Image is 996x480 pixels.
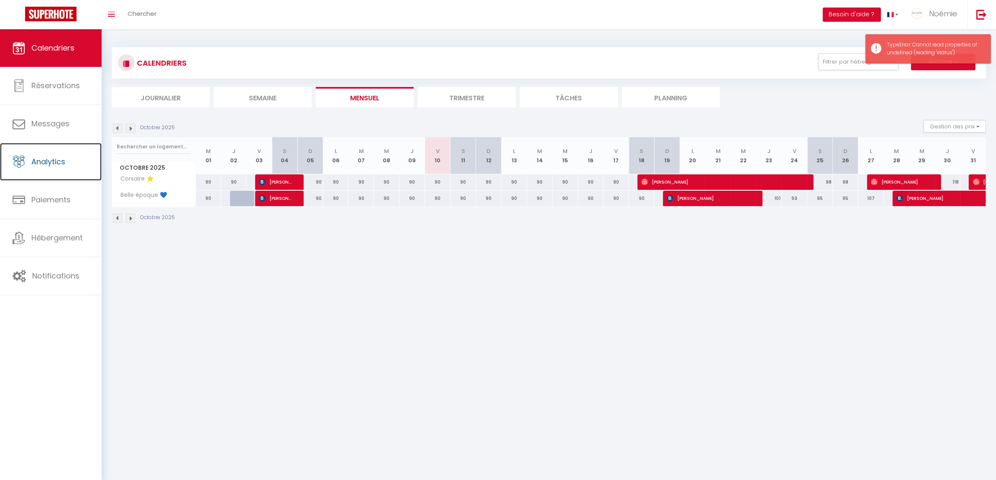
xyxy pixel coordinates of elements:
[31,118,69,129] span: Messages
[425,174,451,190] div: 90
[843,147,847,155] abbr: D
[667,190,752,206] span: [PERSON_NAME]
[537,147,542,155] abbr: M
[502,137,527,174] th: 13
[960,137,986,174] th: 31
[32,271,79,281] span: Notifications
[140,124,175,132] p: Octobre 2025
[976,9,987,20] img: logout
[31,232,83,243] span: Hébergement
[410,147,414,155] abbr: J
[807,191,833,206] div: 95
[929,8,957,19] span: Noémie
[25,7,77,21] img: Super Booking
[425,137,451,174] th: 10
[112,87,210,107] li: Journalier
[756,191,782,206] div: 101
[604,174,629,190] div: 90
[665,147,669,155] abbr: D
[196,174,221,190] div: 90
[622,87,720,107] li: Planning
[259,190,293,206] span: [PERSON_NAME]
[283,147,287,155] abbr: S
[374,191,399,206] div: 90
[935,174,960,190] div: 118
[297,137,323,174] th: 05
[823,8,881,22] button: Besoin d'aide ?
[896,190,973,206] span: [PERSON_NAME]
[578,137,604,174] th: 16
[359,147,364,155] abbr: M
[870,147,872,155] abbr: L
[807,137,833,174] th: 25
[894,147,899,155] abbr: M
[113,174,156,184] span: Corsaire ⭐
[384,147,389,155] abbr: M
[418,87,516,107] li: Trimestre
[629,191,654,206] div: 90
[348,191,374,206] div: 90
[887,41,982,57] div: TypeError: Cannot read properties of undefined (reading 'status')
[451,137,476,174] th: 11
[513,147,515,155] abbr: L
[476,191,502,206] div: 90
[691,147,694,155] abbr: L
[553,191,578,206] div: 90
[214,87,312,107] li: Semaine
[946,147,949,155] abbr: J
[871,174,930,190] span: [PERSON_NAME]
[113,191,169,200] span: Belle époque 💙
[117,139,191,154] input: Rechercher un logement...
[527,174,553,190] div: 90
[641,174,803,190] span: [PERSON_NAME]
[782,137,807,174] th: 24
[833,137,858,174] th: 26
[246,137,272,174] th: 03
[818,54,899,70] button: Filtrer par hébergement
[476,137,502,174] th: 12
[436,147,440,155] abbr: V
[323,191,348,206] div: 90
[553,174,578,190] div: 90
[858,137,884,174] th: 27
[527,137,553,174] th: 14
[924,120,986,133] button: Gestion des prix
[919,147,924,155] abbr: M
[425,191,451,206] div: 90
[971,147,975,155] abbr: V
[31,156,65,167] span: Analytics
[112,162,195,174] span: Octobre 2025
[374,174,399,190] div: 90
[348,137,374,174] th: 07
[553,137,578,174] th: 15
[476,174,502,190] div: 90
[705,137,731,174] th: 21
[451,174,476,190] div: 90
[731,137,756,174] th: 22
[768,147,771,155] abbr: J
[323,137,348,174] th: 06
[614,147,618,155] abbr: V
[520,87,618,107] li: Tâches
[140,214,175,222] p: Octobre 2025
[589,147,592,155] abbr: J
[807,174,833,190] div: 98
[348,174,374,190] div: 90
[833,174,858,190] div: 98
[272,137,297,174] th: 04
[563,147,568,155] abbr: M
[604,137,629,174] th: 17
[654,137,680,174] th: 19
[909,137,935,174] th: 29
[316,87,414,107] li: Mensuel
[486,147,491,155] abbr: D
[756,137,782,174] th: 23
[640,147,643,155] abbr: S
[232,147,236,155] abbr: J
[206,147,211,155] abbr: M
[502,191,527,206] div: 90
[221,137,246,174] th: 02
[31,80,80,91] span: Réservations
[858,191,884,206] div: 107
[578,174,604,190] div: 90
